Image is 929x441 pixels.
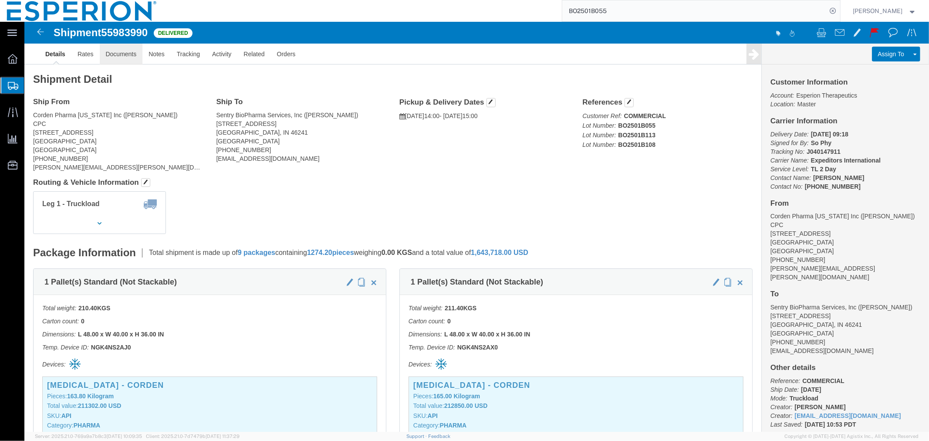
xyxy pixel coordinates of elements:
[146,434,240,439] span: Client: 2025.21.0-7d7479b
[24,22,929,432] iframe: FS Legacy Container
[35,434,142,439] span: Server: 2025.21.0-769a9a7b8c3
[428,434,450,439] a: Feedback
[784,433,919,440] span: Copyright © [DATE]-[DATE] Agistix Inc., All Rights Reserved
[107,434,142,439] span: [DATE] 10:09:35
[853,6,917,16] button: [PERSON_NAME]
[406,434,428,439] a: Support
[562,0,827,21] input: Search for shipment number, reference number
[206,434,240,439] span: [DATE] 11:37:29
[853,6,903,16] span: Alexandra Breaux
